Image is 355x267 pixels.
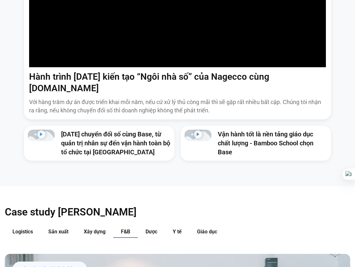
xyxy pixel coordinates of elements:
span: Y tế [173,229,182,235]
span: Sản xuất [48,229,68,235]
div: Phát video [194,130,202,141]
a: Vận hành tốt là nền tảng giáo dục chất lượng - Bamboo School chọn Base [218,130,313,156]
span: Logistics [12,229,33,235]
span: Xây dựng [84,229,106,235]
span: Dược [146,229,157,235]
span: F&B [121,229,130,235]
span: Giáo dục [197,229,217,235]
div: Phát video [37,130,45,141]
h2: Case study [PERSON_NAME] [5,206,350,218]
p: Với hàng trăm dự án được triển khai mỗi năm, nếu cứ xử lý thủ công mãi thì sẽ gặp rất nhiều bất c... [29,98,326,114]
a: [DATE] chuyển đổi số cùng Base, từ quản trị nhân sự đến vận hành toàn bộ tổ chức tại [GEOGRAPHIC_... [61,130,170,156]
